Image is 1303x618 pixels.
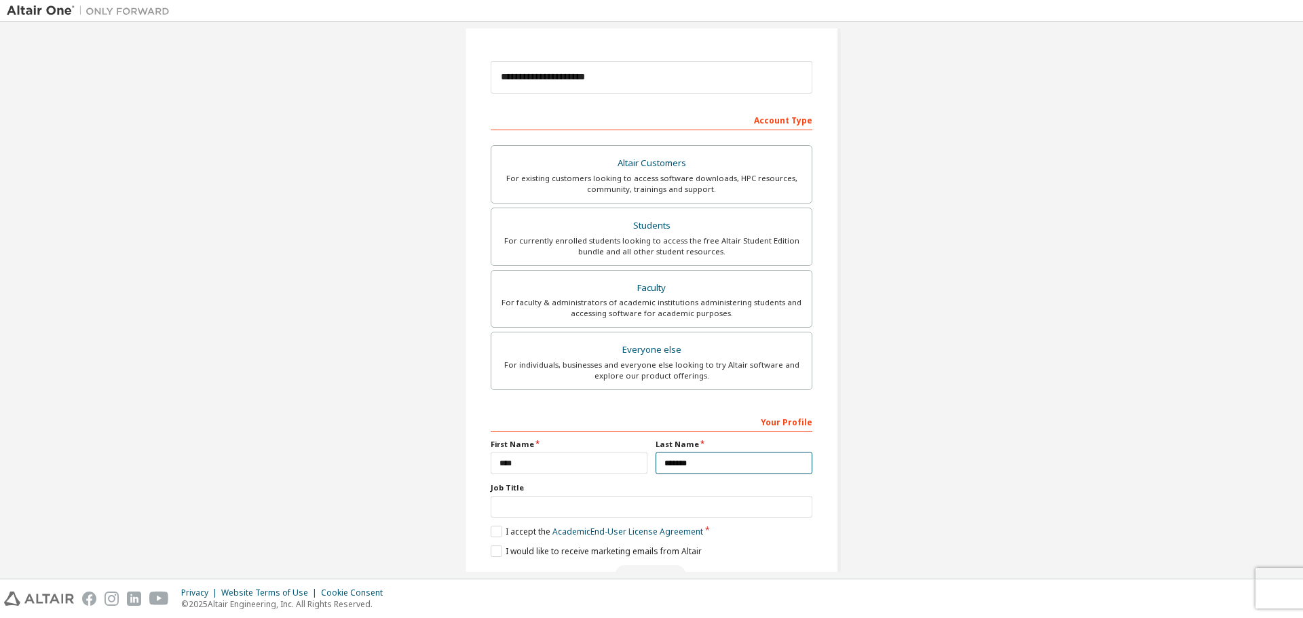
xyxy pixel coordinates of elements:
div: For faculty & administrators of academic institutions administering students and accessing softwa... [499,297,804,319]
div: Website Terms of Use [221,587,321,598]
label: First Name [491,439,647,450]
div: Students [499,216,804,235]
img: facebook.svg [82,592,96,606]
a: Academic End-User License Agreement [552,526,703,537]
div: For individuals, businesses and everyone else looking to try Altair software and explore our prod... [499,360,804,381]
div: Your Profile [491,410,812,432]
div: Altair Customers [499,154,804,173]
img: altair_logo.svg [4,592,74,606]
div: Privacy [181,587,221,598]
label: I accept the [491,526,703,537]
img: Altair One [7,4,176,18]
div: For currently enrolled students looking to access the free Altair Student Edition bundle and all ... [499,235,804,257]
div: Account Type [491,109,812,130]
label: Last Name [656,439,812,450]
img: youtube.svg [149,592,169,606]
img: instagram.svg [105,592,119,606]
img: linkedin.svg [127,592,141,606]
p: © 2025 Altair Engineering, Inc. All Rights Reserved. [181,598,391,610]
label: Job Title [491,482,812,493]
div: Cookie Consent [321,587,391,598]
div: Everyone else [499,341,804,360]
label: I would like to receive marketing emails from Altair [491,545,702,557]
div: For existing customers looking to access software downloads, HPC resources, community, trainings ... [499,173,804,195]
div: Faculty [499,279,804,298]
div: Read and acccept EULA to continue [491,565,812,585]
